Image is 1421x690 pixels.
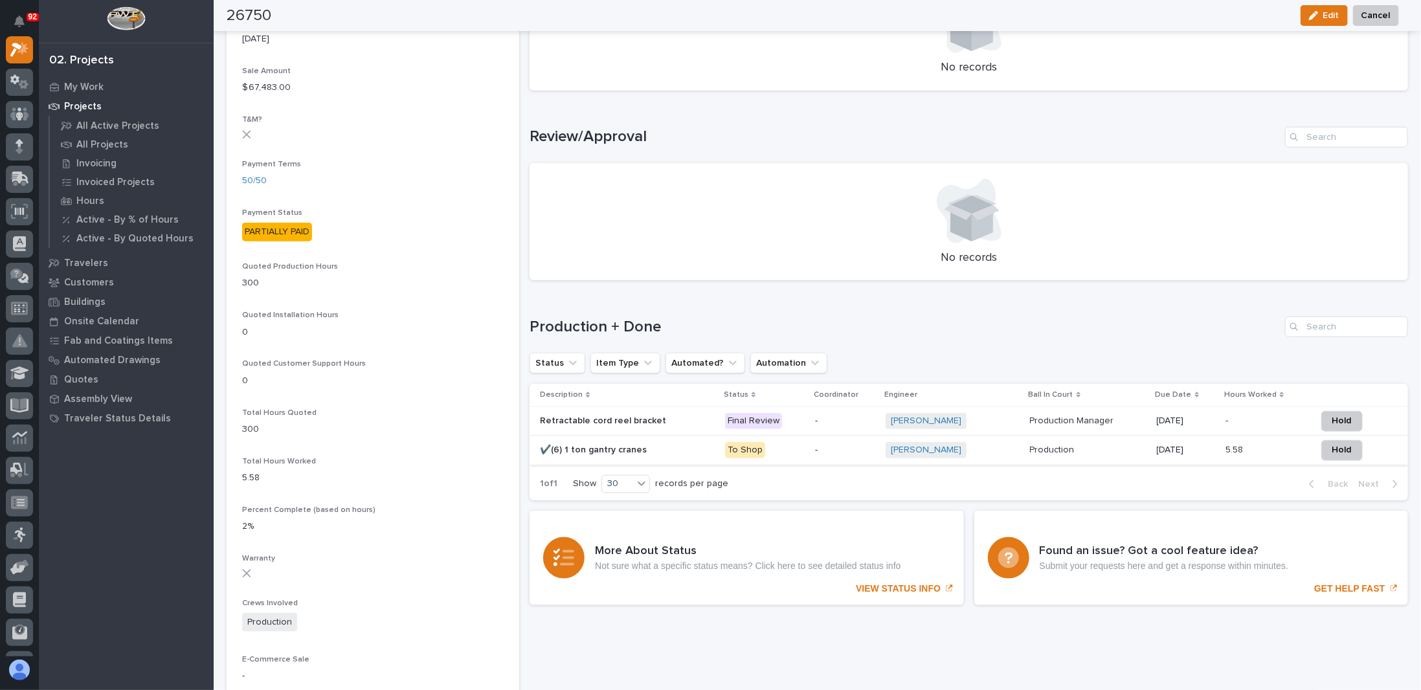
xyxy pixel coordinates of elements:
p: No records [545,251,1393,265]
button: Cancel [1353,5,1399,26]
p: records per page [655,478,728,489]
button: Notifications [6,8,33,35]
span: Production [242,613,297,632]
p: Buildings [64,296,106,308]
button: Item Type [590,353,660,373]
button: Next [1353,478,1408,490]
span: Cancel [1361,8,1391,23]
a: Customers [39,273,214,292]
p: Due Date [1156,388,1192,402]
p: Hours Worked [1224,388,1277,402]
a: Assembly View [39,389,214,408]
p: Hours [76,195,104,207]
p: Invoiced Projects [76,177,155,188]
p: Not sure what a specific status means? Click here to see detailed status info [595,561,901,572]
h3: More About Status [595,544,901,559]
a: Automated Drawings [39,350,214,370]
p: Active - By % of Hours [76,214,179,226]
div: 30 [602,477,633,491]
button: users-avatar [6,656,33,684]
p: - [1225,413,1231,427]
p: 1 of 1 [530,468,568,500]
a: Traveler Status Details [39,408,214,428]
p: 5.58 [242,471,504,485]
p: Travelers [64,258,108,269]
p: GET HELP FAST [1314,583,1385,594]
p: Status [724,388,748,402]
a: Buildings [39,292,214,311]
p: 300 [242,276,504,290]
p: Traveler Status Details [64,413,171,425]
p: Show [573,478,596,489]
span: Edit [1323,10,1339,21]
p: Fab and Coatings Items [64,335,173,347]
button: Automated? [666,353,745,373]
p: No records [545,61,1393,75]
span: Sale Amount [242,67,291,75]
p: Invoicing [76,158,117,170]
div: 02. Projects [49,54,114,68]
a: Projects [39,96,214,116]
div: To Shop [725,442,765,458]
p: ✔️(6) 1 ton gantry cranes [540,442,649,456]
span: Hold [1332,413,1352,428]
p: - [242,669,504,683]
input: Search [1285,127,1408,148]
span: Payment Status [242,209,302,217]
a: 50/50 [242,174,267,188]
p: All Active Projects [76,120,159,132]
p: Quotes [64,374,98,386]
h1: Review/Approval [530,128,1280,146]
span: Quoted Installation Hours [242,311,339,319]
button: Edit [1301,5,1348,26]
p: Onsite Calendar [64,316,139,328]
p: $ 67,483.00 [242,81,504,95]
p: Assembly View [64,394,132,405]
h2: 26750 [227,6,271,25]
div: PARTIALLY PAID [242,223,312,241]
p: Active - By Quoted Hours [76,233,194,245]
p: Retractable cord reel bracket [540,413,669,427]
p: - [815,416,875,427]
h3: Found an issue? Got a cool feature idea? [1040,544,1288,559]
span: Percent Complete (based on hours) [242,506,375,514]
p: Customers [64,277,114,289]
p: Production [1030,442,1077,456]
p: Coordinator [814,388,858,402]
p: All Projects [76,139,128,151]
button: Automation [750,353,827,373]
a: Active - By % of Hours [50,210,214,228]
span: Hold [1332,442,1352,458]
span: Crews Involved [242,599,298,607]
span: E-Commerce Sale [242,656,309,663]
button: Hold [1321,440,1363,461]
a: [PERSON_NAME] [891,445,961,456]
span: Total Hours Quoted [242,409,317,417]
span: Quoted Customer Support Hours [242,360,366,368]
a: [PERSON_NAME] [891,416,961,427]
p: VIEW STATUS INFO [856,583,941,594]
p: 92 [28,12,37,21]
a: All Projects [50,135,214,153]
span: Back [1320,478,1348,490]
span: T&M? [242,116,262,124]
span: Next [1358,478,1387,490]
img: Workspace Logo [107,6,145,30]
a: Onsite Calendar [39,311,214,331]
input: Search [1285,317,1408,337]
span: Payment Terms [242,161,301,168]
a: Invoicing [50,154,214,172]
p: [DATE] [1157,416,1215,427]
p: Submit your requests here and get a response within minutes. [1040,561,1288,572]
p: Projects [64,101,102,113]
tr: Retractable cord reel bracketRetractable cord reel bracket Final Review-[PERSON_NAME] Production ... [530,406,1408,436]
div: Final Review [725,413,782,429]
p: My Work [64,82,104,93]
a: Quotes [39,370,214,389]
p: 5.58 [1225,442,1246,456]
p: 300 [242,423,504,436]
button: Back [1299,478,1353,490]
a: VIEW STATUS INFO [530,511,963,605]
a: Hours [50,192,214,210]
h1: Production + Done [530,318,1280,337]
